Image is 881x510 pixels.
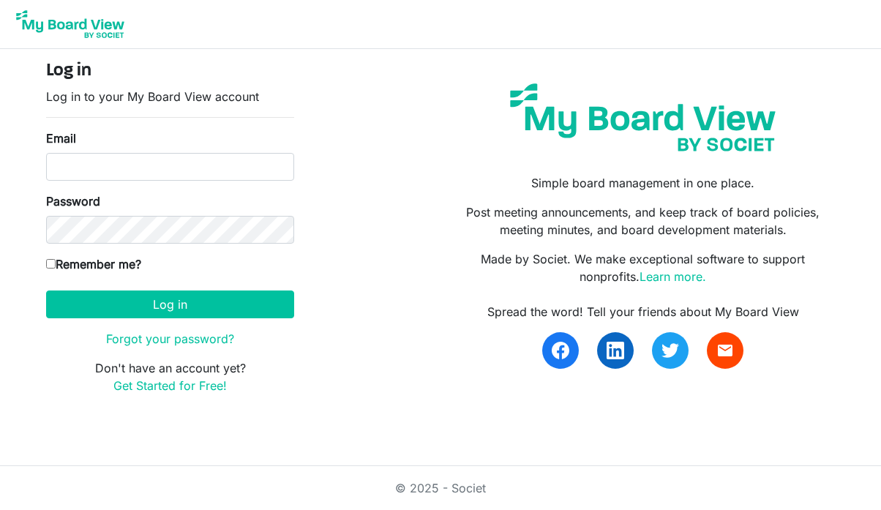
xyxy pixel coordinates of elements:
[552,342,569,359] img: facebook.svg
[113,378,227,393] a: Get Started for Free!
[716,342,734,359] span: email
[661,342,679,359] img: twitter.svg
[451,250,835,285] p: Made by Societ. We make exceptional software to support nonprofits.
[451,174,835,192] p: Simple board management in one place.
[499,72,787,162] img: my-board-view-societ.svg
[46,290,294,318] button: Log in
[46,259,56,269] input: Remember me?
[12,6,129,42] img: My Board View Logo
[451,203,835,239] p: Post meeting announcements, and keep track of board policies, meeting minutes, and board developm...
[46,88,294,105] p: Log in to your My Board View account
[451,303,835,320] div: Spread the word! Tell your friends about My Board View
[46,255,141,273] label: Remember me?
[707,332,743,369] a: email
[46,359,294,394] p: Don't have an account yet?
[46,61,294,82] h4: Log in
[640,269,706,284] a: Learn more.
[607,342,624,359] img: linkedin.svg
[395,481,486,495] a: © 2025 - Societ
[46,192,100,210] label: Password
[106,331,234,346] a: Forgot your password?
[46,130,76,147] label: Email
